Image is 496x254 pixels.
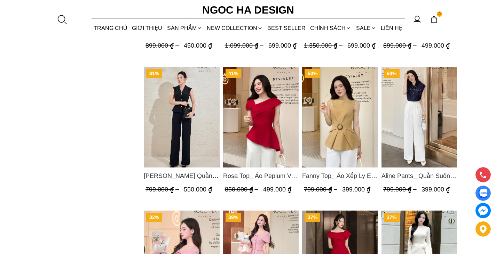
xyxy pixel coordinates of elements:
[479,189,487,198] img: Display image
[302,67,378,168] img: Fanny Top_ Áo Xếp Ly Eo Sát Nách Màu Bee A1068
[430,16,438,23] img: img-CART-ICON-ksit0nf1
[347,42,376,49] span: 699.000 ₫
[144,171,220,181] a: Link to Lara Pants_ Quần Suông Trắng Q059
[383,186,418,193] span: 799.000 ₫
[263,186,291,193] span: 499.000 ₫
[308,19,354,37] div: Chính sách
[184,42,212,49] span: 450.000 ₫
[92,19,130,37] a: TRANG CHỦ
[223,67,299,168] a: Product image - Rosa Top_ Áo Peplum Vai Lệch Xếp Ly Màu Đỏ A1064
[302,171,378,181] a: Link to Fanny Top_ Áo Xếp Ly Eo Sát Nách Màu Bee A1068
[145,42,181,49] span: 899.000 ₫
[383,42,418,49] span: 899.000 ₫
[381,67,457,168] a: Product image - Aline Pants_ Quần Suông Xếp Ly Mềm Q063
[130,19,165,37] a: GIỚI THIỆU
[421,186,449,193] span: 399.000 ₫
[225,186,260,193] span: 850.000 ₫
[381,67,457,168] img: Aline Pants_ Quần Suông Xếp Ly Mềm Q063
[381,171,457,181] span: Aline Pants_ Quần Suông Xếp Ly Mềm Q063
[302,171,378,181] span: Fanny Top_ Áo Xếp Ly Eo Sát Nách Màu Bee A1068
[225,42,265,49] span: 1.099.000 ₫
[475,203,491,218] a: messenger
[165,19,204,37] div: SẢN PHẨM
[304,186,339,193] span: 799.000 ₫
[421,42,449,49] span: 499.000 ₫
[342,186,370,193] span: 399.000 ₫
[145,186,181,193] span: 799.000 ₫
[475,186,491,201] a: Display image
[223,171,299,181] a: Link to Rosa Top_ Áo Peplum Vai Lệch Xếp Ly Màu Đỏ A1064
[223,171,299,181] span: Rosa Top_ Áo Peplum Vai Lệch Xếp Ly Màu Đỏ A1064
[144,67,220,168] img: Lara Pants_ Quần Suông Trắng Q059
[204,19,265,37] a: NEW COLLECTION
[354,19,378,37] a: SALE
[184,186,212,193] span: 550.000 ₫
[302,67,378,168] a: Product image - Fanny Top_ Áo Xếp Ly Eo Sát Nách Màu Bee A1068
[381,171,457,181] a: Link to Aline Pants_ Quần Suông Xếp Ly Mềm Q063
[223,67,299,168] img: Rosa Top_ Áo Peplum Vai Lệch Xếp Ly Màu Đỏ A1064
[265,19,308,37] a: BEST SELLER
[378,19,404,37] a: LIÊN HỆ
[144,67,220,168] a: Product image - Lara Pants_ Quần Suông Trắng Q059
[437,11,442,17] span: 0
[196,2,300,18] a: Ngoc Ha Design
[304,42,344,49] span: 1.350.000 ₫
[144,171,220,181] span: [PERSON_NAME] Quần Suông Trắng Q059
[268,42,296,49] span: 699.000 ₫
